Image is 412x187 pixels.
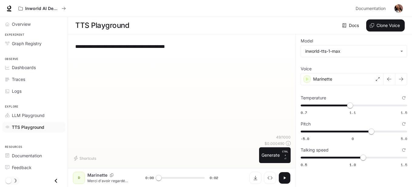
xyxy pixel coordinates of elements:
[12,40,42,47] span: Graph Registry
[12,76,25,82] span: Traces
[87,172,107,178] p: Marinette
[12,21,31,27] span: Overview
[73,153,99,163] button: Shortcuts
[350,110,356,115] span: 1.1
[301,136,309,141] span: -5.0
[2,150,65,161] a: Documentation
[282,150,288,161] p: ⏎
[210,175,218,181] span: 0:02
[12,64,36,71] span: Dashboards
[301,148,329,152] p: Talking speed
[301,45,407,57] div: inworld-tts-1-max
[366,19,405,32] button: Clone Voice
[107,173,116,177] button: Copy Voice ID
[2,122,65,132] a: TTS Playground
[301,162,307,167] span: 0.5
[313,76,332,82] p: Marinette
[2,110,65,121] a: LLM Playground
[25,6,59,11] p: Inworld AI Demos
[400,95,407,101] button: Reset to default
[401,136,407,141] span: 5.0
[75,19,129,32] h1: TTS Playground
[2,62,65,73] a: Dashboards
[249,172,262,184] button: Download audio
[401,110,407,115] span: 1.5
[12,124,44,130] span: TTS Playground
[16,2,69,15] button: All workspaces
[145,175,154,181] span: 0:00
[341,19,361,32] a: Docs
[2,19,65,29] a: Overview
[353,2,390,15] a: Documentation
[259,147,291,163] button: GenerateCTRL +⏎
[401,162,407,167] span: 1.5
[301,96,326,100] p: Temperature
[264,172,276,184] button: Inspect
[305,48,397,54] div: inworld-tts-1-max
[352,136,354,141] span: 0
[49,175,63,187] button: Close drawer
[2,162,65,173] a: Feedback
[12,112,45,119] span: LLM Playground
[2,74,65,85] a: Traces
[12,88,22,94] span: Logs
[74,173,84,183] div: D
[400,121,407,127] button: Reset to default
[350,162,356,167] span: 1.0
[12,152,42,159] span: Documentation
[301,39,313,43] p: Model
[301,110,307,115] span: 0.7
[2,86,65,96] a: Logs
[356,5,386,12] span: Documentation
[282,150,288,157] p: CTRL +
[394,4,403,13] img: User avatar
[301,67,312,71] p: Voice
[5,177,12,184] span: Dark mode toggle
[393,2,405,15] button: User avatar
[12,164,32,171] span: Feedback
[2,38,65,49] a: Graph Registry
[301,122,311,126] p: Pitch
[87,178,131,183] p: Merci d'avoir regardé cette vidéo jusqu'à la fin.
[400,147,407,153] button: Reset to default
